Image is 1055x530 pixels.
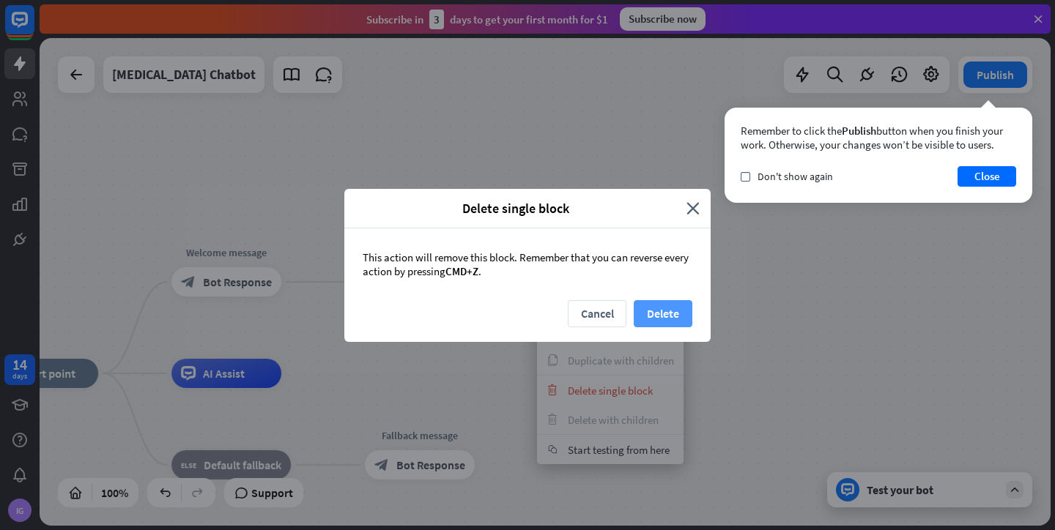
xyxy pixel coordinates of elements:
[355,200,675,217] span: Delete single block
[344,228,711,300] div: This action will remove this block. Remember that you can reverse every action by pressing .
[445,264,478,278] span: CMD+Z
[686,200,700,217] i: close
[758,170,833,183] span: Don't show again
[842,124,876,138] span: Publish
[634,300,692,327] button: Delete
[568,300,626,327] button: Cancel
[958,166,1016,187] button: Close
[741,124,1016,152] div: Remember to click the button when you finish your work. Otherwise, your changes won’t be visible ...
[12,6,56,50] button: Open LiveChat chat widget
